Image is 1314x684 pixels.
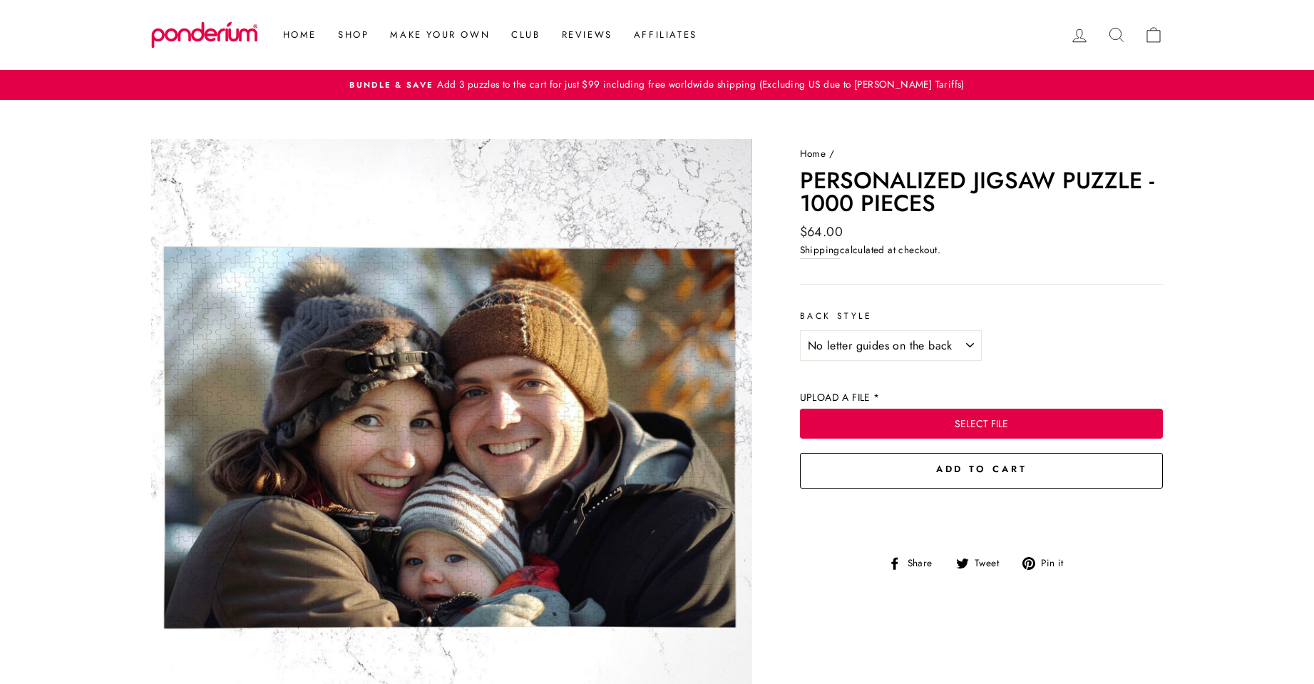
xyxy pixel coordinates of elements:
a: Club [501,22,550,48]
a: Affiliates [623,22,708,48]
div: calculated at checkout. [800,243,1164,259]
h1: Personalized Jigsaw Puzzle - 1000 Pieces [800,169,1164,215]
a: Home [272,22,327,48]
a: Make Your Own [379,22,501,48]
span: Share [905,556,943,571]
a: Home [800,146,826,160]
button: SELECT FILE [800,409,1164,439]
span: / [829,146,834,160]
a: Reviews [551,22,623,48]
span: Tweet [972,556,1010,571]
span: $64.00 [800,223,843,241]
img: Ponderium [151,21,258,49]
label: Back Style [800,310,982,323]
p: UPLOAD A FILE * [800,389,1164,405]
a: Shop [327,22,379,48]
span: Pin it [1039,556,1074,571]
nav: breadcrumbs [800,146,1164,162]
ul: Primary [265,22,708,48]
span: Bundle & Save [349,79,433,91]
a: Bundle & SaveAdd 3 puzzles to the cart for just $99 including free worldwide shipping (Excluding ... [155,77,1160,93]
a: Shipping [800,243,840,259]
span: Add to cart [936,463,1027,479]
span: Add 3 puzzles to the cart for just $99 including free worldwide shipping (Excluding US due to [PE... [433,77,964,91]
